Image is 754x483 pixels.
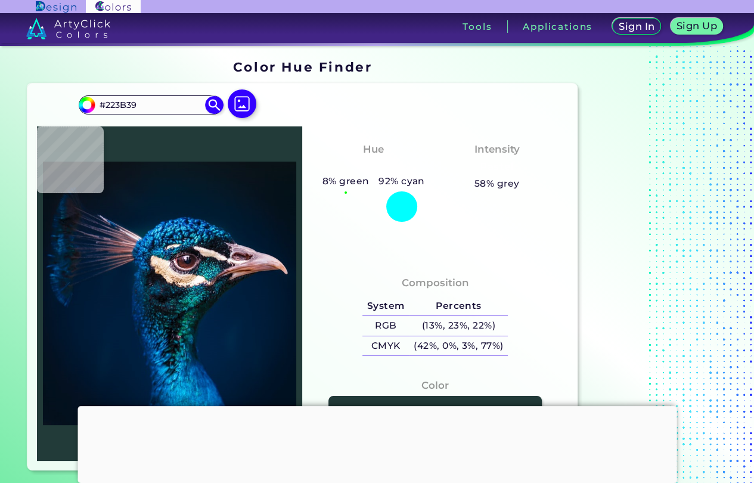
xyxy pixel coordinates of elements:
[95,97,206,113] input: type color..
[673,19,720,34] a: Sign Up
[474,141,520,158] h4: Intensity
[362,336,409,356] h5: CMYK
[474,176,520,191] h5: 58% grey
[355,160,393,174] h3: Cyan
[615,19,659,34] a: Sign In
[26,18,110,39] img: logo_artyclick_colors_white.svg
[233,58,372,76] h1: Color Hue Finder
[474,160,519,174] h3: Pastel
[678,21,715,30] h5: Sign Up
[374,174,429,189] h5: 92% cyan
[402,274,469,292] h4: Composition
[228,89,256,118] img: icon picture
[363,141,384,158] h4: Hue
[362,296,409,316] h5: System
[36,1,76,13] img: ArtyClick Design logo
[409,316,508,336] h5: (13%, 23%, 22%)
[409,296,508,316] h5: Percents
[318,174,374,189] h5: 8% green
[362,316,409,336] h5: RGB
[523,22,592,31] h3: Applications
[421,377,449,394] h4: Color
[463,22,492,31] h3: Tools
[205,96,223,114] img: icon search
[43,132,297,455] img: img_pavlin.jpg
[77,406,677,480] iframe: Advertisement
[620,22,653,31] h5: Sign In
[582,55,731,475] iframe: Advertisement
[409,336,508,356] h5: (42%, 0%, 3%, 77%)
